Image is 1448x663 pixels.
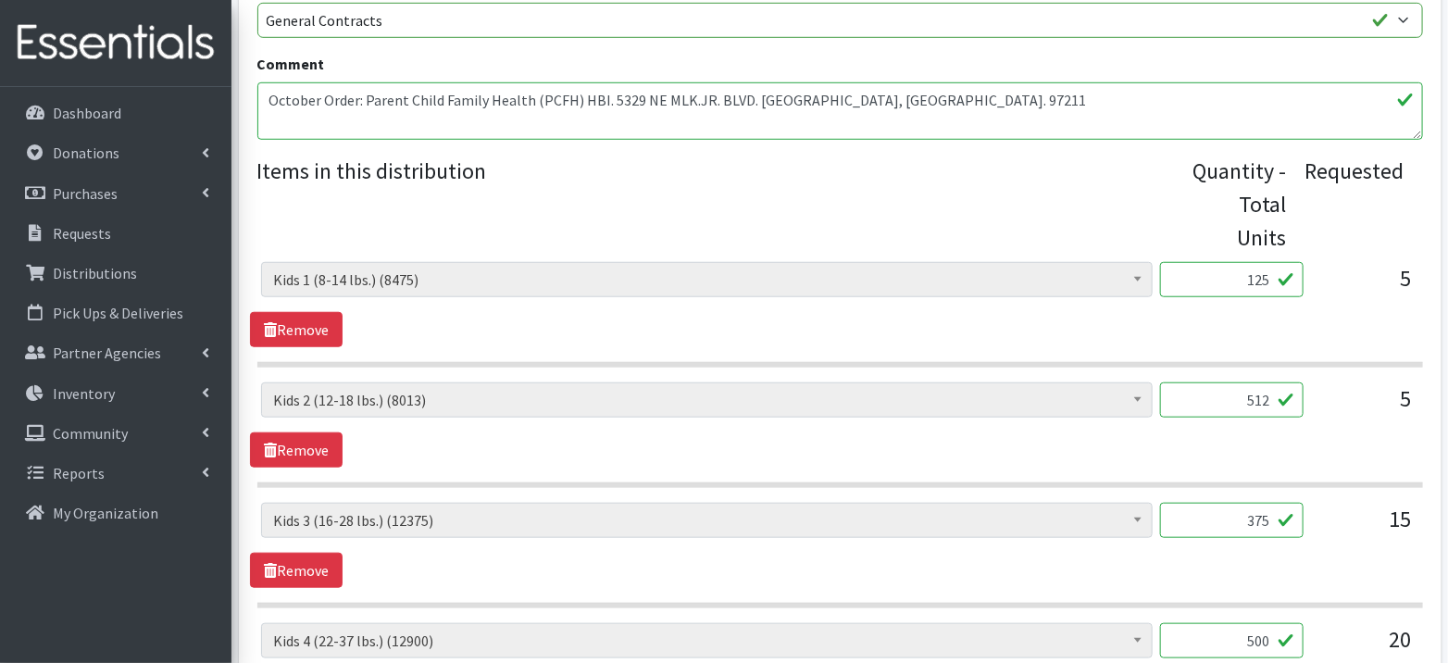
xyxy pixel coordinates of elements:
a: Partner Agencies [7,334,224,371]
input: Quantity [1160,503,1304,538]
a: Requests [7,215,224,252]
input: Quantity [1160,623,1304,658]
p: Requests [53,224,111,243]
span: Kids 2 (12-18 lbs.) (8013) [273,387,1141,413]
img: HumanEssentials [7,12,224,74]
a: Community [7,415,224,452]
div: Quantity - Total Units [1190,155,1287,255]
textarea: October Order: Parent Child Family Health (PCFH) HBI. 5329 NE MLK.JR. BLVD. [GEOGRAPHIC_DATA], [G... [257,82,1423,140]
span: Kids 1 (8-14 lbs.) (8475) [261,262,1153,297]
p: Distributions [53,264,137,282]
span: Kids 1 (8-14 lbs.) (8475) [273,267,1141,293]
span: Kids 2 (12-18 lbs.) (8013) [261,382,1153,418]
a: Remove [250,432,343,468]
a: Donations [7,134,224,171]
input: Quantity [1160,382,1304,418]
p: Dashboard [53,104,121,122]
a: Pick Ups & Deliveries [7,294,224,331]
div: 5 [1318,262,1411,312]
a: Purchases [7,175,224,212]
p: Inventory [53,384,115,403]
label: Comment [257,53,325,75]
span: Kids 4 (22-37 lbs.) (12900) [261,623,1153,658]
p: Partner Agencies [53,344,161,362]
a: Remove [250,312,343,347]
p: My Organization [53,504,158,522]
legend: Items in this distribution [257,155,1190,247]
p: Pick Ups & Deliveries [53,304,183,322]
a: Inventory [7,375,224,412]
p: Purchases [53,184,118,203]
p: Reports [53,464,105,482]
div: 15 [1318,503,1411,553]
div: Requested [1305,155,1404,255]
p: Community [53,424,128,443]
a: Dashboard [7,94,224,131]
a: My Organization [7,494,224,532]
input: Quantity [1160,262,1304,297]
a: Remove [250,553,343,588]
a: Distributions [7,255,224,292]
span: Kids 4 (22-37 lbs.) (12900) [273,628,1141,654]
span: Kids 3 (16-28 lbs.) (12375) [273,507,1141,533]
p: Donations [53,144,119,162]
div: 5 [1318,382,1411,432]
span: Kids 3 (16-28 lbs.) (12375) [261,503,1153,538]
a: Reports [7,455,224,492]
